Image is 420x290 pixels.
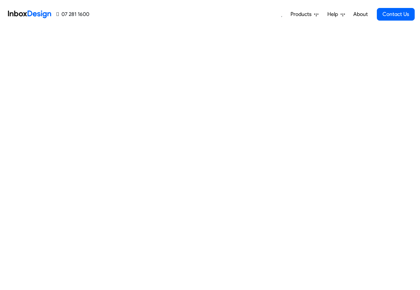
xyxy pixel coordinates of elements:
a: About [351,8,370,21]
a: Help [325,8,348,21]
span: Help [327,10,341,18]
a: 07 281 1600 [56,10,89,18]
a: Products [288,8,321,21]
span: Products [291,10,314,18]
a: Contact Us [377,8,415,21]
